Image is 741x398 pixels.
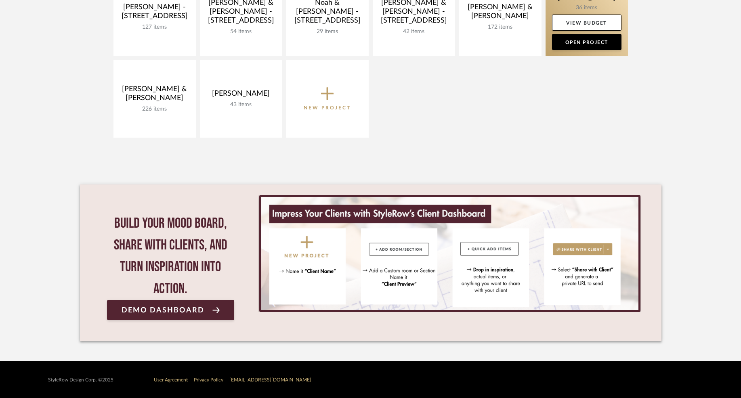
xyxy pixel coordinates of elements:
[552,15,621,31] a: View Budget
[154,377,188,382] a: User Agreement
[107,213,235,300] div: Build your mood board, share with clients, and turn inspiration into action.
[120,24,189,31] div: 127 items
[120,106,189,113] div: 226 items
[466,3,535,24] div: [PERSON_NAME] & [PERSON_NAME]
[466,24,535,31] div: 172 items
[552,34,621,50] a: Open Project
[206,28,276,35] div: 54 items
[194,377,223,382] a: Privacy Policy
[379,28,449,35] div: 42 items
[120,3,189,24] div: [PERSON_NAME] - [STREET_ADDRESS]
[261,197,638,310] img: StyleRow_Client_Dashboard_Banner__1_.png
[304,104,351,112] p: New Project
[48,377,113,383] div: StyleRow Design Corp. ©2025
[206,89,276,101] div: [PERSON_NAME]
[122,306,204,314] span: Demo Dashboard
[286,60,369,138] button: New Project
[206,101,276,108] div: 43 items
[120,85,189,106] div: [PERSON_NAME] & [PERSON_NAME]
[107,300,235,320] a: Demo Dashboard
[229,377,311,382] a: [EMAIL_ADDRESS][DOMAIN_NAME]
[293,28,362,35] div: 29 items
[258,195,641,312] div: 0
